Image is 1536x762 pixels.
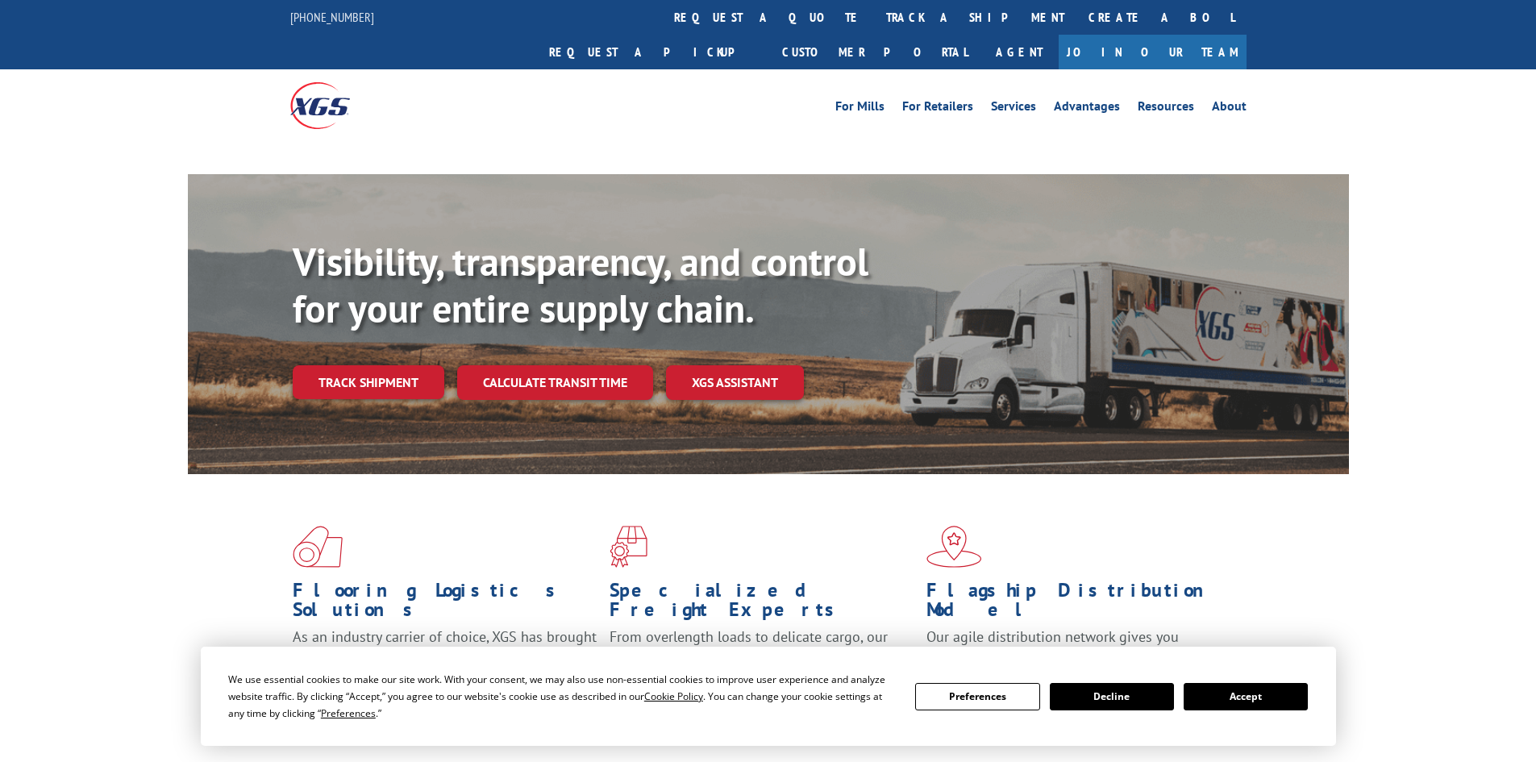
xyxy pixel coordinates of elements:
h1: Specialized Freight Experts [610,581,914,627]
a: Customer Portal [770,35,980,69]
img: xgs-icon-flagship-distribution-model-red [926,526,982,568]
h1: Flooring Logistics Solutions [293,581,597,627]
a: Resources [1138,100,1194,118]
img: xgs-icon-total-supply-chain-intelligence-red [293,526,343,568]
span: As an industry carrier of choice, XGS has brought innovation and dedication to flooring logistics... [293,627,597,685]
a: Calculate transit time [457,365,653,400]
a: Advantages [1054,100,1120,118]
button: Accept [1184,683,1308,710]
span: Cookie Policy [644,689,703,703]
a: [PHONE_NUMBER] [290,9,374,25]
a: Join Our Team [1059,35,1247,69]
a: About [1212,100,1247,118]
a: Agent [980,35,1059,69]
a: Track shipment [293,365,444,399]
a: For Retailers [902,100,973,118]
div: Cookie Consent Prompt [201,647,1336,746]
p: From overlength loads to delicate cargo, our experienced staff knows the best way to move your fr... [610,627,914,699]
h1: Flagship Distribution Model [926,581,1231,627]
a: XGS ASSISTANT [666,365,804,400]
img: xgs-icon-focused-on-flooring-red [610,526,647,568]
span: Our agile distribution network gives you nationwide inventory management on demand. [926,627,1223,665]
button: Decline [1050,683,1174,710]
a: Request a pickup [537,35,770,69]
span: Preferences [321,706,376,720]
button: Preferences [915,683,1039,710]
b: Visibility, transparency, and control for your entire supply chain. [293,236,868,333]
a: Services [991,100,1036,118]
a: For Mills [835,100,885,118]
div: We use essential cookies to make our site work. With your consent, we may also use non-essential ... [228,671,896,722]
